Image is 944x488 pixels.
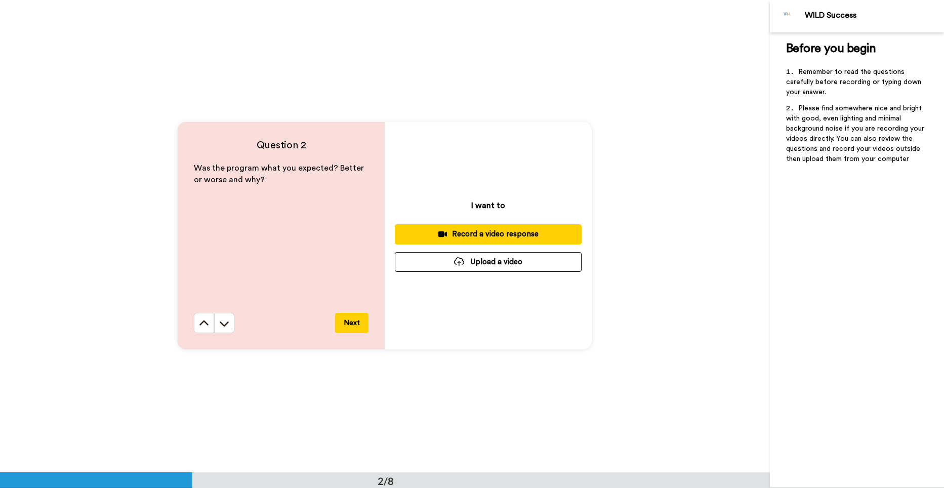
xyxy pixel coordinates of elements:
button: Upload a video [395,252,582,272]
p: I want to [471,199,505,212]
span: Before you begin [786,43,876,55]
img: Profile Image [775,4,800,28]
h4: Question 2 [194,138,368,152]
span: Remember to read the questions carefully before recording or typing down your answer. [786,68,923,96]
span: Please find somewhere nice and bright with good, even lighting and minimal background noise if yo... [786,105,926,162]
div: 2/8 [361,474,410,488]
button: Record a video response [395,224,582,244]
span: Was the program what you expected? Better or worse and why? [194,164,366,184]
div: WILD Success [805,11,943,20]
div: Record a video response [403,229,573,239]
button: Next [335,313,368,333]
